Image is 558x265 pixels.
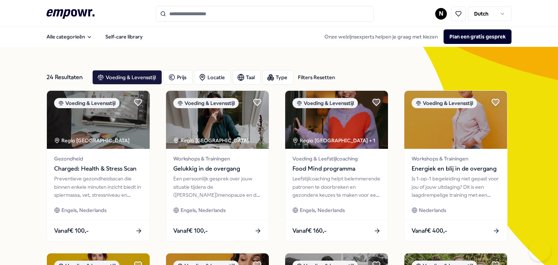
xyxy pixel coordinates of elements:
[300,206,345,214] span: Engels, Nederlands
[285,90,388,241] a: package imageVoeding & LevensstijlRegio [GEOGRAPHIC_DATA] + 1Voeding & LeefstijlcoachingFood Mind...
[47,91,150,149] img: package image
[54,164,142,174] span: Charged: Health & Stress Scan
[444,29,511,44] button: Plan een gratis gesprek
[54,98,120,108] div: Voeding & Levensstijl
[412,155,500,163] span: Workshops & Trainingen
[41,29,98,44] button: Alle categorieën
[412,98,477,108] div: Voeding & Levensstijl
[404,90,508,241] a: package imageVoeding & LevensstijlWorkshops & TrainingenEnergiek en blij in de overgangIs 1-op-1 ...
[292,98,358,108] div: Voeding & Levensstijl
[435,8,447,20] button: N
[262,70,294,85] button: Type
[194,70,231,85] button: Locatie
[298,73,335,81] div: Filters Resetten
[529,240,551,261] iframe: Help Scout Beacon - Open
[232,70,261,85] button: Taal
[404,91,507,149] img: package image
[181,206,226,214] span: Engels, Nederlands
[61,206,106,214] span: Engels, Nederlands
[92,70,162,85] button: Voeding & Levensstijl
[292,164,381,174] span: Food Mind programma
[173,226,208,236] span: Vanaf € 100,-
[163,70,193,85] button: Prijs
[173,98,239,108] div: Voeding & Levensstijl
[412,226,447,236] span: Vanaf € 400,-
[173,136,250,144] div: Regio [GEOGRAPHIC_DATA]
[412,175,500,199] div: Is 1-op-1 begeleiding niet gepast voor jou of jouw uitdaging? Dit is een laagdrempelige training ...
[54,155,142,163] span: Gezondheid
[173,155,262,163] span: Workshops & Trainingen
[285,91,388,149] img: package image
[292,155,381,163] span: Voeding & Leefstijlcoaching
[54,175,142,199] div: Preventieve gezondheidsscan die binnen enkele minuten inzicht biedt in spiermassa, vet, stressniv...
[173,175,262,199] div: Een persoonlijk gesprek over jouw situatie tijdens de ([PERSON_NAME])menopauze en de impact op jo...
[319,29,511,44] div: Onze welzijnsexperts helpen je graag met kiezen
[292,175,381,199] div: Leefstijlcoaching helpt belemmerende patronen te doorbreken en gezondere keuzes te maken voor een...
[46,70,86,85] div: 24 Resultaten
[156,6,374,22] input: Search for products, categories or subcategories
[46,90,150,241] a: package imageVoeding & LevensstijlRegio [GEOGRAPHIC_DATA] GezondheidCharged: Health & Stress Scan...
[292,226,327,236] span: Vanaf € 160,-
[412,164,500,174] span: Energiek en blij in de overgang
[173,164,262,174] span: Gelukkig in de overgang
[166,91,269,149] img: package image
[166,90,269,241] a: package imageVoeding & LevensstijlRegio [GEOGRAPHIC_DATA] Workshops & TrainingenGelukkig in de ov...
[41,29,149,44] nav: Main
[100,29,149,44] a: Self-care library
[54,136,131,144] div: Regio [GEOGRAPHIC_DATA]
[292,136,375,144] div: Regio [GEOGRAPHIC_DATA] + 1
[54,226,89,236] span: Vanaf € 100,-
[419,206,446,214] span: Nederlands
